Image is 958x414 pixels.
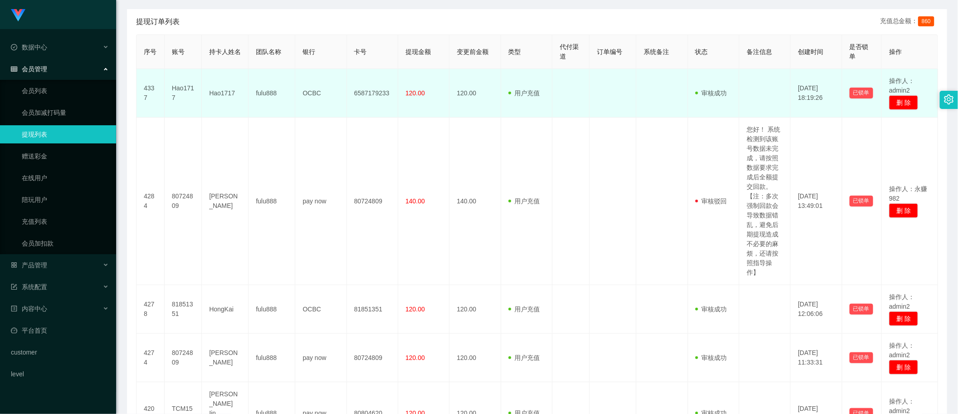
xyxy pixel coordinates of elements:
[406,197,425,205] span: 140.00
[295,285,347,334] td: OCBC
[22,191,109,209] a: 陪玩用户
[11,65,47,73] span: 会员管理
[11,305,47,312] span: 内容中心
[165,69,202,118] td: Hao1717
[850,43,869,60] span: 是否锁单
[11,343,109,361] a: customer
[889,95,918,110] button: 删 除
[450,334,501,382] td: 120.00
[136,16,180,27] span: 提现订单列表
[918,16,934,26] span: 860
[508,48,521,55] span: 类型
[889,185,927,202] span: 操作人：永赚982
[791,118,842,285] td: [DATE] 13:49:01
[457,48,489,55] span: 变更前金额
[354,48,367,55] span: 卡号
[202,69,249,118] td: Hao1717
[508,354,540,361] span: 用户充值
[165,285,202,334] td: 81851351
[695,354,727,361] span: 审核成功
[406,48,431,55] span: 提现金额
[137,118,165,285] td: 4284
[889,48,902,55] span: 操作
[202,118,249,285] td: [PERSON_NAME]
[347,285,398,334] td: 81851351
[249,118,295,285] td: fulu888
[695,197,727,205] span: 审核驳回
[944,94,954,104] i: 图标: setting
[11,44,17,50] i: 图标: check-circle-o
[137,69,165,118] td: 4337
[850,88,873,99] button: 已锁单
[11,306,17,312] i: 图标: profile
[791,334,842,382] td: [DATE] 11:33:31
[22,234,109,252] a: 会员加扣款
[144,48,156,55] span: 序号
[644,48,669,55] span: 系统备注
[560,43,579,60] span: 代付渠道
[137,285,165,334] td: 4278
[450,285,501,334] td: 120.00
[209,48,241,55] span: 持卡人姓名
[450,69,501,118] td: 120.00
[450,118,501,285] td: 140.00
[172,48,185,55] span: 账号
[256,48,281,55] span: 团队名称
[739,118,791,285] td: 您好！ 系统检测到该账号数据未完成，请按照数据要求完成后全额提交回款。【注：多次强制回款会导致数据错乱，避免后期提现造成不必要的麻烦，还请按照指导操作】
[747,48,772,55] span: 备注信息
[406,306,425,313] span: 120.00
[11,9,25,22] img: logo.9652507e.png
[347,118,398,285] td: 80724809
[347,334,398,382] td: 80724809
[295,334,347,382] td: pay now
[597,48,622,55] span: 订单编号
[11,44,47,51] span: 数据中心
[249,69,295,118] td: fulu888
[889,203,918,218] button: 删 除
[406,354,425,361] span: 120.00
[791,285,842,334] td: [DATE] 12:06:06
[347,69,398,118] td: 6587179233
[850,304,873,315] button: 已锁单
[11,284,17,290] i: 图标: form
[508,306,540,313] span: 用户充值
[791,69,842,118] td: [DATE] 18:19:26
[11,321,109,340] a: 图标: dashboard平台首页
[889,311,918,326] button: 删 除
[11,262,17,268] i: 图标: appstore-o
[22,103,109,122] a: 会员加减打码量
[695,48,708,55] span: 状态
[137,334,165,382] td: 4274
[695,89,727,97] span: 审核成功
[889,77,914,94] span: 操作人：admin2
[202,285,249,334] td: HongKai
[11,365,109,383] a: level
[889,293,914,310] span: 操作人：admin2
[249,334,295,382] td: fulu888
[249,285,295,334] td: fulu888
[202,334,249,382] td: [PERSON_NAME]
[508,197,540,205] span: 用户充值
[303,48,315,55] span: 银行
[850,352,873,363] button: 已锁单
[11,283,47,291] span: 系统配置
[11,66,17,72] i: 图标: table
[889,342,914,359] span: 操作人：admin2
[695,306,727,313] span: 审核成功
[850,196,873,207] button: 已锁单
[295,118,347,285] td: pay now
[165,334,202,382] td: 80724809
[880,16,938,27] div: 充值总金额：
[22,125,109,143] a: 提现列表
[889,360,918,375] button: 删 除
[295,69,347,118] td: OCBC
[165,118,202,285] td: 80724809
[22,169,109,187] a: 在线用户
[22,212,109,231] a: 充值列表
[798,48,823,55] span: 创建时间
[11,261,47,269] span: 产品管理
[22,147,109,165] a: 赠送彩金
[508,89,540,97] span: 用户充值
[22,82,109,100] a: 会员列表
[406,89,425,97] span: 120.00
